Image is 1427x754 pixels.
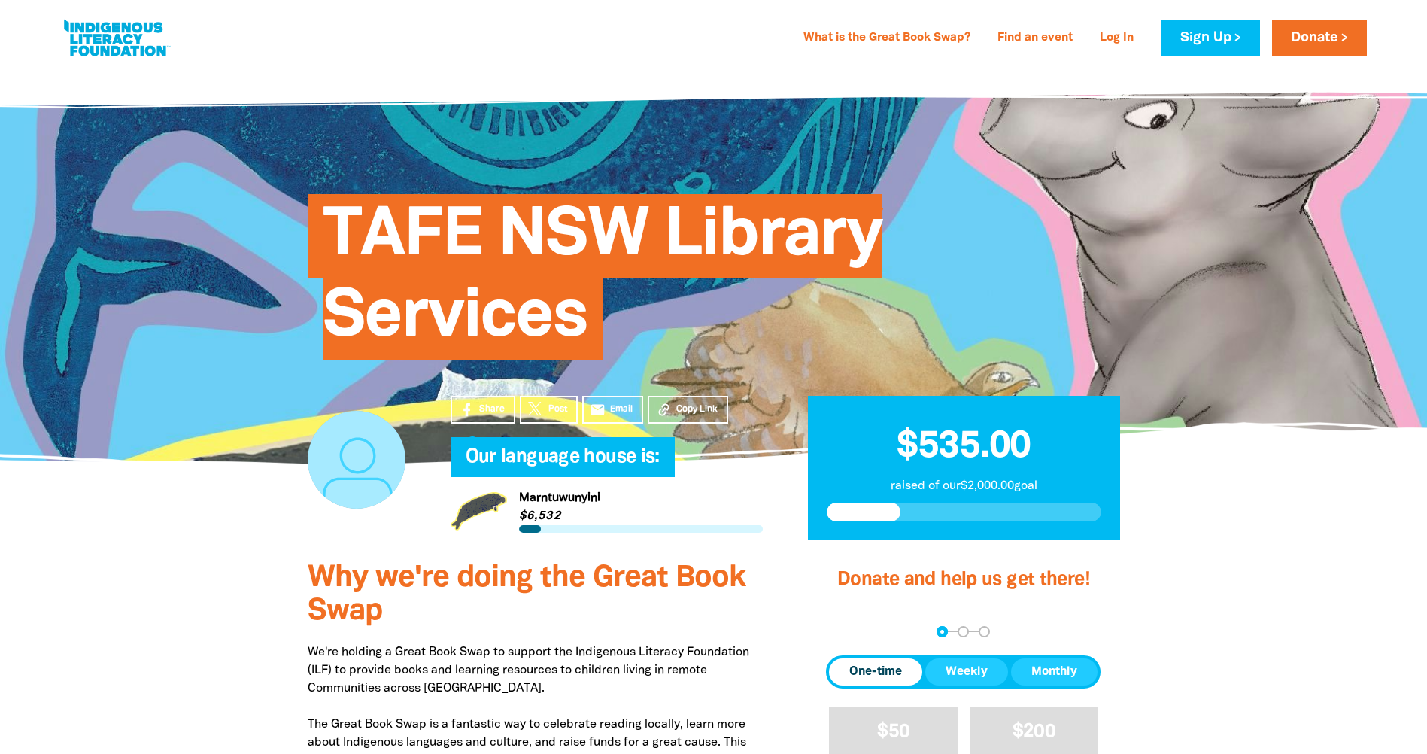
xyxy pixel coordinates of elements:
span: $200 [1013,723,1055,740]
a: Post [520,396,578,424]
a: Donate [1272,20,1367,56]
span: $50 [877,723,909,740]
span: Copy Link [676,403,718,416]
button: Navigate to step 1 of 3 to enter your donation amount [937,626,948,637]
span: Weekly [946,663,988,681]
a: Find an event [988,26,1082,50]
span: Monthly [1031,663,1077,681]
button: Navigate to step 3 of 3 to enter your payment details [979,626,990,637]
p: raised of our $2,000.00 goal [827,477,1101,495]
button: Copy Link [648,396,728,424]
span: Why we're doing the Great Book Swap [308,564,745,625]
a: emailEmail [582,396,644,424]
span: Post [548,403,567,416]
button: Monthly [1011,658,1098,686]
div: Donation frequency [826,655,1101,689]
span: TAFE NSW Library Services [323,205,882,360]
a: Log In [1091,26,1143,50]
span: Share [479,403,505,416]
span: Donate and help us get there! [837,571,1090,588]
span: $535.00 [897,430,1031,464]
h6: My Team [451,462,763,471]
span: One-time [849,663,902,681]
button: Weekly [925,658,1008,686]
a: What is the Great Book Swap? [794,26,979,50]
i: email [590,402,606,418]
button: One-time [829,658,922,686]
a: Sign Up [1161,20,1259,56]
a: Share [451,396,515,424]
span: Email [610,403,633,416]
button: Navigate to step 2 of 3 to enter your details [958,626,969,637]
span: Our language house is: [466,448,660,477]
